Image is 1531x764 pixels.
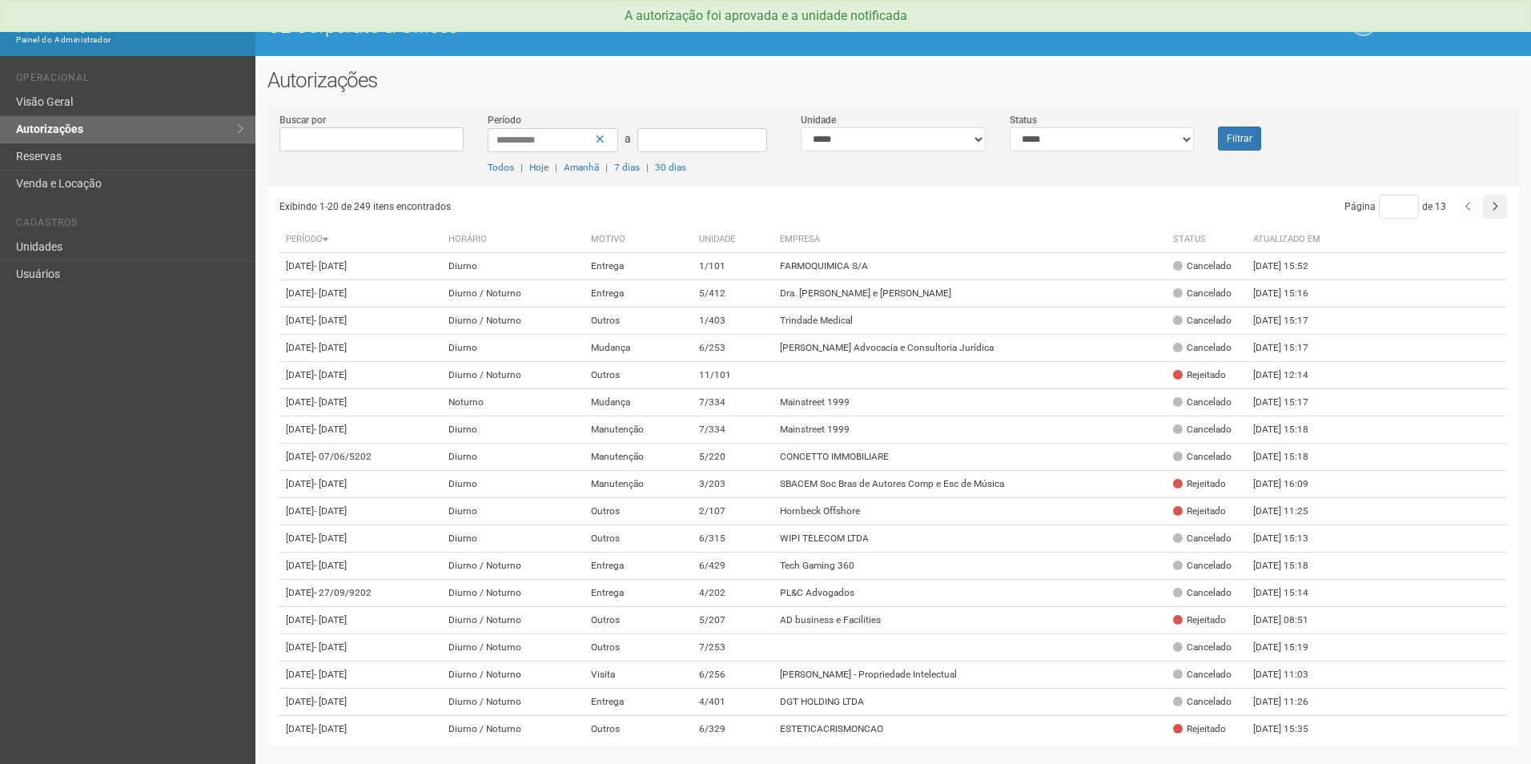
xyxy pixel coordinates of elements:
td: Diurno [442,471,584,498]
td: Diurno / Noturno [442,553,584,580]
div: Exibindo 1-20 de 249 itens encontrados [279,195,894,219]
td: Manutenção [585,471,693,498]
div: Rejeitado [1173,368,1226,382]
td: 1/101 [693,253,774,280]
a: Todos [488,162,514,173]
td: WIPI TELECOM LTDA [774,525,1166,553]
td: Entrega [585,580,693,607]
div: Cancelado [1173,641,1232,654]
td: [DATE] 15:18 [1247,416,1335,444]
td: 7/253 [693,634,774,661]
span: - [DATE] [314,288,347,299]
td: Diurno / Noturno [442,607,584,634]
td: [DATE] [279,525,443,553]
span: - [DATE] [314,614,347,625]
td: [DATE] 15:14 [1247,580,1335,607]
div: Cancelado [1173,259,1232,273]
td: Diurno / Noturno [442,634,584,661]
td: Diurno [442,498,584,525]
td: [DATE] [279,689,443,716]
span: - [DATE] [314,478,347,489]
td: Diurno [442,335,584,362]
td: [DATE] [279,416,443,444]
span: | [555,162,557,173]
td: [DATE] [279,335,443,362]
td: Outros [585,308,693,335]
span: - 07/06/5202 [314,451,372,462]
td: [DATE] [279,716,443,743]
td: Manutenção [585,416,693,444]
td: Outros [585,634,693,661]
td: Entrega [585,253,693,280]
td: Outros [585,716,693,743]
td: [DATE] [279,471,443,498]
td: 5/412 [693,280,774,308]
td: Outros [585,498,693,525]
td: Diurno / Noturno [442,580,584,607]
td: [DATE] [279,362,443,389]
td: [DATE] 16:09 [1247,471,1335,498]
td: Diurno / Noturno [442,689,584,716]
td: 1/403 [693,308,774,335]
div: Cancelado [1173,287,1232,300]
td: 6/315 [693,525,774,553]
td: [DATE] [279,553,443,580]
span: - [DATE] [314,260,347,271]
label: Período [488,113,521,127]
td: Dra. [PERSON_NAME] e [PERSON_NAME] [774,280,1166,308]
div: Rejeitado [1173,722,1226,736]
td: [DATE] 15:16 [1247,280,1335,308]
a: 7 dias [614,162,640,173]
div: Rejeitado [1173,505,1226,518]
td: [DATE] 15:52 [1247,253,1335,280]
td: Tech Gaming 360 [774,553,1166,580]
td: Diurno [442,525,584,553]
a: 30 dias [655,162,686,173]
span: - [DATE] [314,723,347,734]
a: Hoje [529,162,549,173]
td: [DATE] 11:26 [1247,689,1335,716]
td: Diurno [442,253,584,280]
td: Mudança [585,335,693,362]
td: [DATE] 08:51 [1247,607,1335,634]
th: Horário [442,227,584,253]
td: Mainstreet 1999 [774,416,1166,444]
td: 6/329 [693,716,774,743]
td: [DATE] [279,634,443,661]
span: - [DATE] [314,560,347,571]
div: Cancelado [1173,396,1232,409]
td: Entrega [585,553,693,580]
span: Página de 13 [1344,201,1446,212]
td: [DATE] [279,498,443,525]
td: Mainstreet 1999 [774,389,1166,416]
td: [DATE] 15:17 [1247,308,1335,335]
td: [DATE] 15:17 [1247,335,1335,362]
td: 6/429 [693,553,774,580]
td: 11/101 [693,362,774,389]
td: 7/334 [693,416,774,444]
td: [PERSON_NAME] Advocacia e Consultoria Jurídica [774,335,1166,362]
button: Filtrar [1218,127,1261,151]
a: Amanhã [564,162,599,173]
div: Cancelado [1173,695,1232,709]
label: Buscar por [279,113,326,127]
div: Painel do Administrador [16,33,243,47]
td: [DATE] [279,253,443,280]
td: Trindade Medical [774,308,1166,335]
td: [DATE] 15:17 [1247,389,1335,416]
td: [DATE] [279,389,443,416]
td: Outros [585,525,693,553]
div: Cancelado [1173,559,1232,573]
span: - [DATE] [314,505,347,517]
td: [DATE] 15:18 [1247,444,1335,471]
th: Período [279,227,443,253]
td: Mudança [585,389,693,416]
div: Cancelado [1173,532,1232,545]
span: - [DATE] [314,369,347,380]
td: 5/220 [693,444,774,471]
li: Cadastros [16,217,243,234]
td: AD business e Facilities [774,607,1166,634]
td: PL&C Advogados [774,580,1166,607]
li: Operacional [16,72,243,89]
td: 6/256 [693,661,774,689]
